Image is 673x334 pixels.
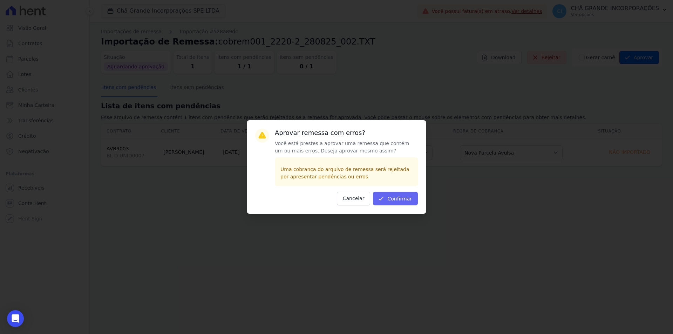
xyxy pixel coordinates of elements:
[373,192,418,205] button: Confirmar
[337,192,371,205] button: Cancelar
[275,129,418,137] h3: Aprovar remessa com erros?
[280,166,412,180] p: Uma cobrança do arquivo de remessa será rejeitada por apresentar pendências ou erros
[275,140,418,155] p: Você está prestes a aprovar uma remessa que contém um ou mais erros. Deseja aprovar mesmo assim?
[7,310,24,327] div: Open Intercom Messenger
